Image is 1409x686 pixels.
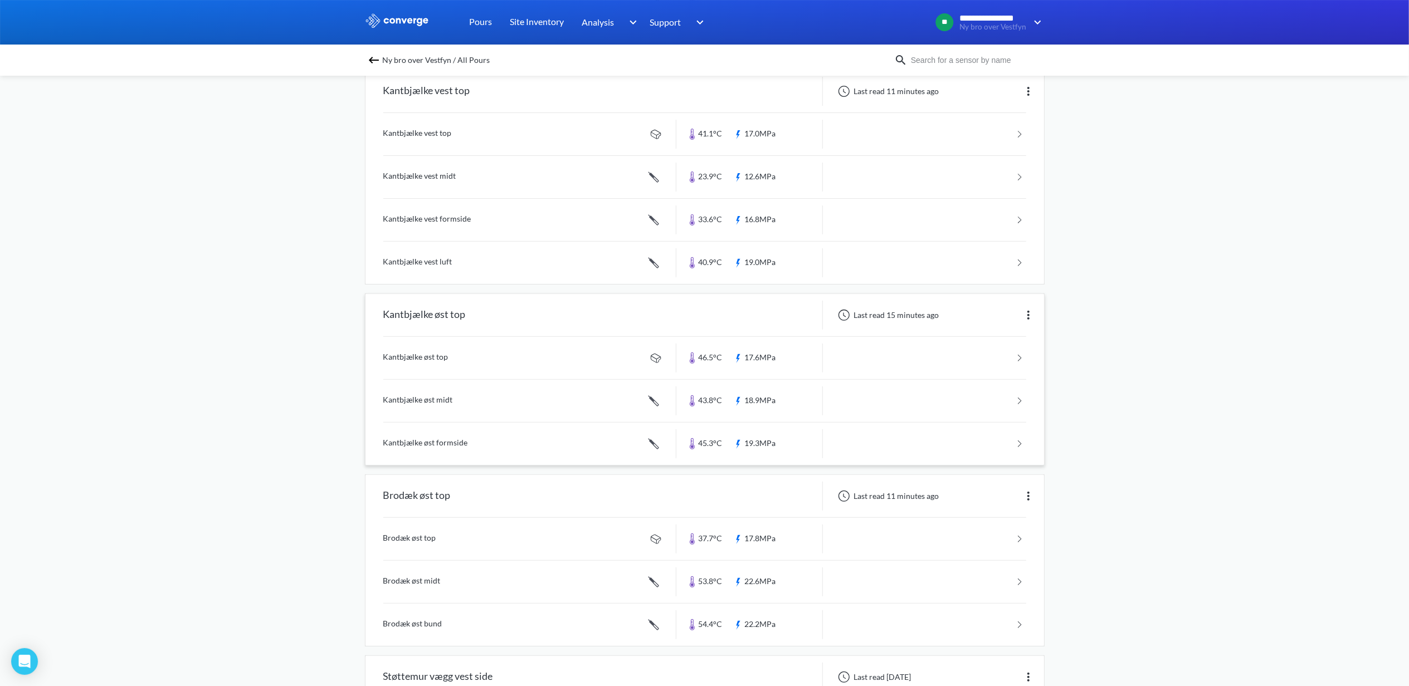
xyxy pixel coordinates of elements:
img: more.svg [1022,308,1035,322]
span: Support [650,15,681,29]
img: more.svg [1022,489,1035,503]
div: Last read 15 minutes ago [832,308,943,322]
img: logo_ewhite.svg [365,13,430,28]
div: Last read 11 minutes ago [832,85,943,98]
div: Kantbjælke øst top [383,301,466,330]
div: Last read [DATE] [832,670,915,684]
img: downArrow.svg [689,16,707,29]
div: Kantbjælke vest top [383,77,470,106]
img: downArrow.svg [1027,16,1045,29]
input: Search for a sensor by name [908,54,1042,66]
span: Analysis [582,15,615,29]
div: Open Intercom Messenger [11,648,38,675]
img: more.svg [1022,670,1035,684]
span: Ny bro over Vestfyn [960,23,1027,31]
img: icon-search.svg [894,53,908,67]
div: Brodæk øst top [383,482,451,511]
img: downArrow.svg [622,16,640,29]
img: more.svg [1022,85,1035,98]
div: Last read 11 minutes ago [832,489,943,503]
img: backspace.svg [367,53,381,67]
span: Ny bro over Vestfyn / All Pours [383,52,490,68]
